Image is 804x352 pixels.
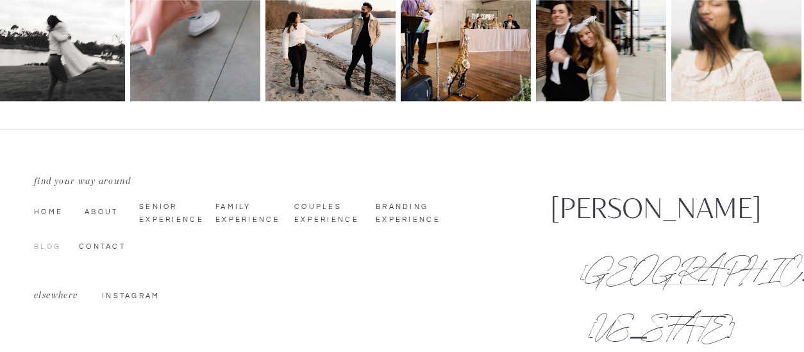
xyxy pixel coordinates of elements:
[34,240,74,251] a: Blog
[85,206,129,216] a: About
[376,201,444,223] a: Branding Experience
[34,288,94,300] p: elsewhere
[34,206,79,216] a: home
[294,201,355,226] a: Couples Experience
[530,193,782,228] a: [PERSON_NAME]
[34,174,165,184] p: find your way around
[102,290,160,300] a: InstagraM
[215,201,276,226] a: Family Experience
[139,201,199,226] a: Senior Experience
[580,244,742,321] p: [GEOGRAPHIC_DATA], [US_STATE]
[79,240,144,251] a: Contact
